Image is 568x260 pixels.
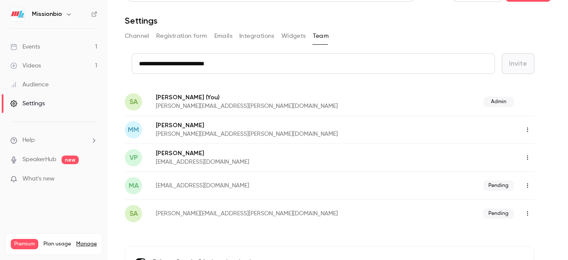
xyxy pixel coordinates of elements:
p: [PERSON_NAME] [156,93,411,102]
span: (You) [204,93,219,102]
p: [PERSON_NAME][EMAIL_ADDRESS][PERSON_NAME][DOMAIN_NAME] [156,102,411,110]
span: Pending [483,208,514,219]
p: [PERSON_NAME][EMAIL_ADDRESS][PERSON_NAME][DOMAIN_NAME] [156,130,429,138]
iframe: Noticeable Trigger [87,175,97,183]
p: [EMAIL_ADDRESS][DOMAIN_NAME] [156,158,385,166]
p: [PERSON_NAME][EMAIL_ADDRESS][PERSON_NAME][DOMAIN_NAME] [156,209,411,218]
span: What's new [22,174,55,184]
span: Plan usage [43,241,71,248]
img: Missionbio [11,7,25,21]
div: Settings [10,99,45,108]
p: [PERSON_NAME] [156,121,429,130]
button: Widgets [281,29,306,43]
a: Manage [76,241,97,248]
span: Premium [11,239,38,249]
span: SA [130,97,138,107]
button: Registration form [156,29,207,43]
span: sa [130,208,138,219]
div: Videos [10,61,41,70]
div: Audience [10,80,49,89]
span: new [62,156,79,164]
span: VP [130,153,138,163]
div: Events [10,43,40,51]
span: MM [128,125,139,135]
span: Pending [483,180,514,191]
button: Team [313,29,329,43]
h1: Settings [125,15,157,26]
button: Emails [214,29,232,43]
p: [EMAIL_ADDRESS][DOMAIN_NAME] [156,181,366,190]
button: Integrations [239,29,275,43]
li: help-dropdown-opener [10,136,97,145]
span: ma [129,180,139,191]
p: [PERSON_NAME] [156,149,385,158]
span: Admin [484,97,514,107]
a: SpeakerHub [22,155,56,164]
h6: Missionbio [32,10,62,18]
span: Help [22,136,35,145]
button: Channel [125,29,149,43]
